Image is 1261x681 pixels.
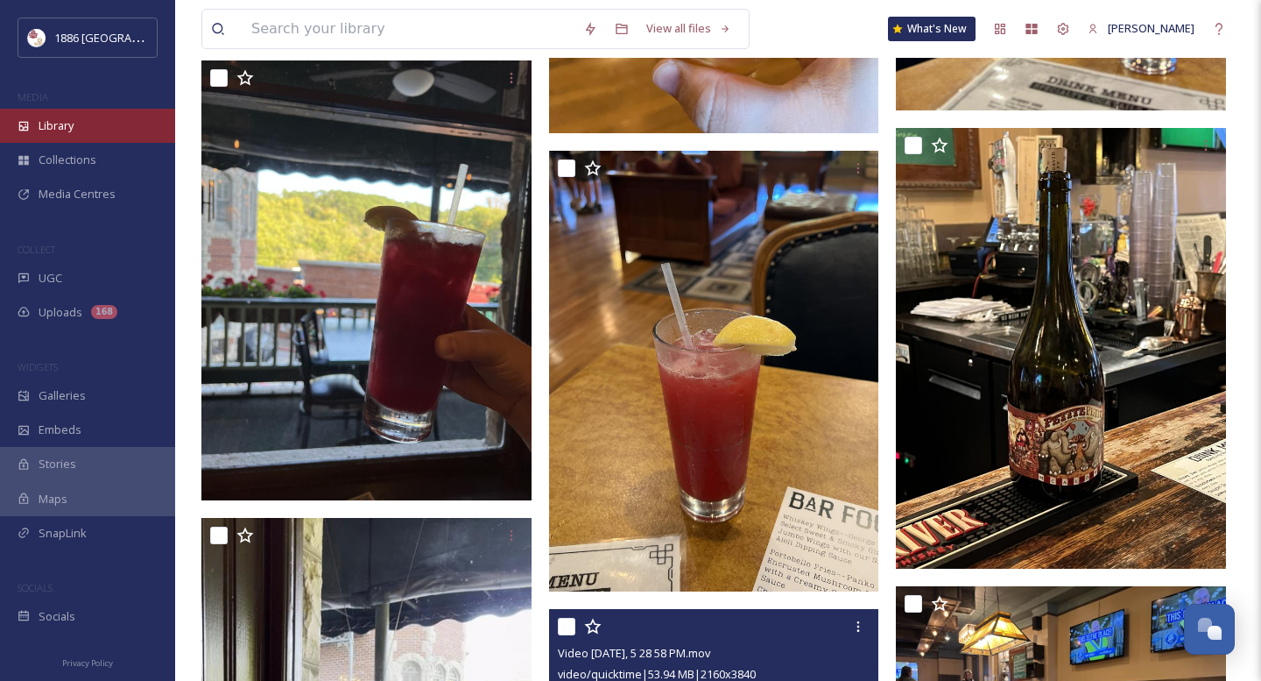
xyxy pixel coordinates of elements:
span: 1886 [GEOGRAPHIC_DATA] [54,29,193,46]
button: Open Chat [1184,604,1235,655]
img: logos.png [28,29,46,46]
a: [PERSON_NAME] [1079,11,1203,46]
span: Video [DATE], 5 28 58 PM.mov [558,645,710,661]
span: Embeds [39,422,81,438]
span: [PERSON_NAME] [1108,20,1194,36]
span: UGC [39,270,62,287]
span: COLLECT [18,243,55,256]
span: Maps [39,491,67,507]
img: Photo Sep 26 2023, 5 31 27 PM.jpg [549,151,879,591]
span: Socials [39,608,75,625]
img: IMG_5525.JPG [896,128,1226,568]
img: Photo Sep 26 2023, 5 19 22 PM.jpg [201,60,532,500]
a: What's New [888,17,976,41]
span: WIDGETS [18,360,58,373]
span: Galleries [39,387,86,404]
span: Uploads [39,304,82,321]
span: SnapLink [39,525,87,542]
span: Privacy Policy [62,657,113,669]
span: Library [39,117,74,134]
span: Media Centres [39,186,116,202]
span: Stories [39,456,76,472]
a: Privacy Policy [62,651,113,672]
div: 168 [91,305,117,319]
input: Search your library [243,10,574,48]
span: Collections [39,152,96,168]
span: MEDIA [18,90,48,103]
a: View all files [638,11,740,46]
span: SOCIALS [18,581,53,594]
